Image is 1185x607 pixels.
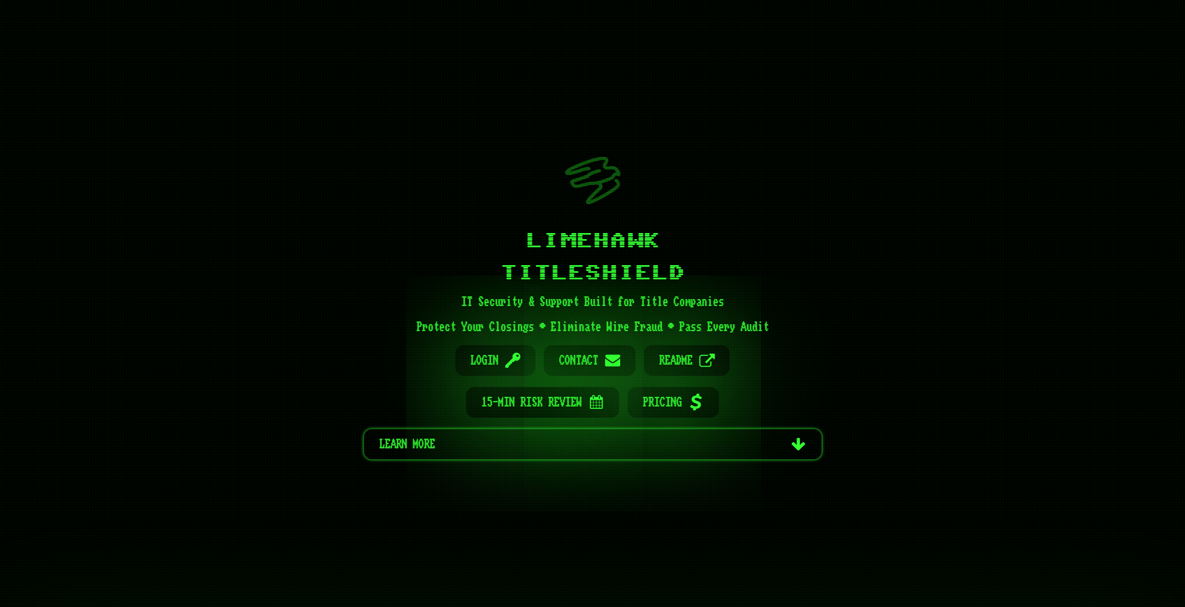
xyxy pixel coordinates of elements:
[481,387,582,418] span: 15-Min Risk Review
[644,345,730,376] a: README
[628,387,719,418] a: Pricing
[544,345,636,376] a: Contact
[559,345,598,376] span: Contact
[471,345,499,376] span: Login
[364,263,822,284] p: TitleShield
[364,429,822,460] a: Learn more
[659,345,693,376] span: README
[466,387,619,418] a: 15-Min Risk Review
[364,295,822,309] h1: IT Security & Support Built for Title Companies
[379,429,785,459] span: Learn more
[364,320,822,334] h1: Protect Your Closings • Eliminate Wire Fraud • Pass Every Audit
[643,387,682,418] span: Pricing
[455,345,536,376] a: Login
[364,231,822,252] h1: Limehawk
